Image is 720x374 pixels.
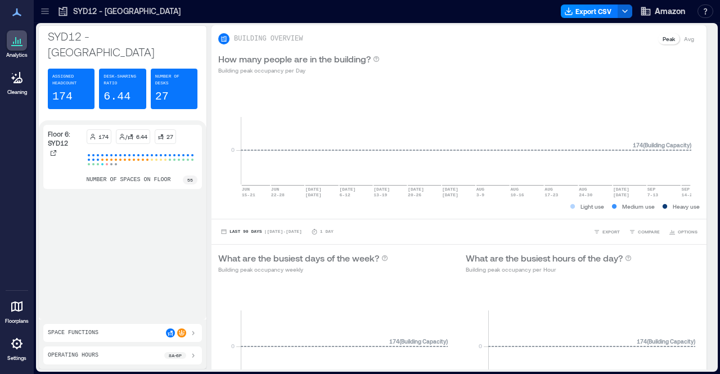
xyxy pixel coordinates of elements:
text: [DATE] [408,187,424,192]
text: [DATE] [442,192,458,197]
p: How many people are in the building? [218,52,371,66]
span: EXPORT [602,228,620,235]
p: 174 [52,89,73,105]
span: Amazon [655,6,685,17]
p: Analytics [6,52,28,58]
text: [DATE] [373,187,390,192]
p: 6.44 [103,89,130,105]
text: 24-30 [579,192,592,197]
p: Cleaning [7,89,27,96]
tspan: 0 [231,343,235,349]
p: Heavy use [673,202,700,211]
p: 27 [155,89,169,105]
text: [DATE] [305,187,322,192]
p: Peak [663,34,675,43]
p: Space Functions [48,328,98,337]
span: COMPARE [638,228,660,235]
p: What are the busiest hours of the day? [466,251,623,265]
span: OPTIONS [678,228,697,235]
p: Building peak occupancy per Day [218,66,380,75]
text: AUG [476,187,485,192]
button: Export CSV [561,4,618,18]
p: Settings [7,355,26,362]
text: 10-16 [511,192,524,197]
text: 14-20 [682,192,695,197]
p: Operating Hours [48,351,98,360]
text: [DATE] [613,192,629,197]
p: Light use [580,202,604,211]
tspan: 0 [479,343,482,349]
button: EXPORT [591,226,622,237]
p: 6.44 [136,132,147,141]
button: Last 90 Days |[DATE]-[DATE] [218,226,304,237]
text: 15-21 [242,192,255,197]
text: 13-19 [373,192,387,197]
p: Desk-sharing ratio [103,73,141,87]
text: 17-23 [544,192,558,197]
a: Floorplans [2,293,32,328]
text: 22-28 [271,192,285,197]
p: Avg [684,34,694,43]
text: AUG [579,187,587,192]
text: JUN [271,187,280,192]
p: Building peak occupancy per Hour [466,265,632,274]
p: 55 [187,177,193,183]
text: 20-26 [408,192,421,197]
p: 8a - 6p [169,352,182,359]
p: Assigned Headcount [52,73,90,87]
text: [DATE] [442,187,458,192]
p: / [125,132,127,141]
p: What are the busiest days of the week? [218,251,379,265]
a: Cleaning [3,64,31,99]
p: Medium use [622,202,655,211]
p: 27 [166,132,173,141]
text: AUG [544,187,553,192]
p: SYD12 - [GEOGRAPHIC_DATA] [73,6,181,17]
button: COMPARE [627,226,662,237]
button: OPTIONS [667,226,700,237]
text: JUN [242,187,250,192]
p: 1 Day [320,228,334,235]
a: Settings [3,330,30,365]
text: 6-12 [339,192,350,197]
text: 7-13 [647,192,658,197]
tspan: 0 [231,146,235,153]
p: Number of Desks [155,73,193,87]
text: SEP [647,187,656,192]
p: Building peak occupancy weekly [218,265,388,274]
p: Floor 6: SYD12 [48,129,82,147]
a: Analytics [3,27,31,62]
text: [DATE] [339,187,355,192]
p: SYD12 - [GEOGRAPHIC_DATA] [48,28,197,60]
text: [DATE] [305,192,322,197]
p: BUILDING OVERVIEW [234,34,303,43]
p: Floorplans [5,318,29,325]
button: Amazon [637,2,688,20]
text: AUG [511,187,519,192]
text: 3-9 [476,192,485,197]
text: SEP [682,187,690,192]
p: 174 [98,132,109,141]
text: [DATE] [613,187,629,192]
p: number of spaces on floor [87,175,171,184]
